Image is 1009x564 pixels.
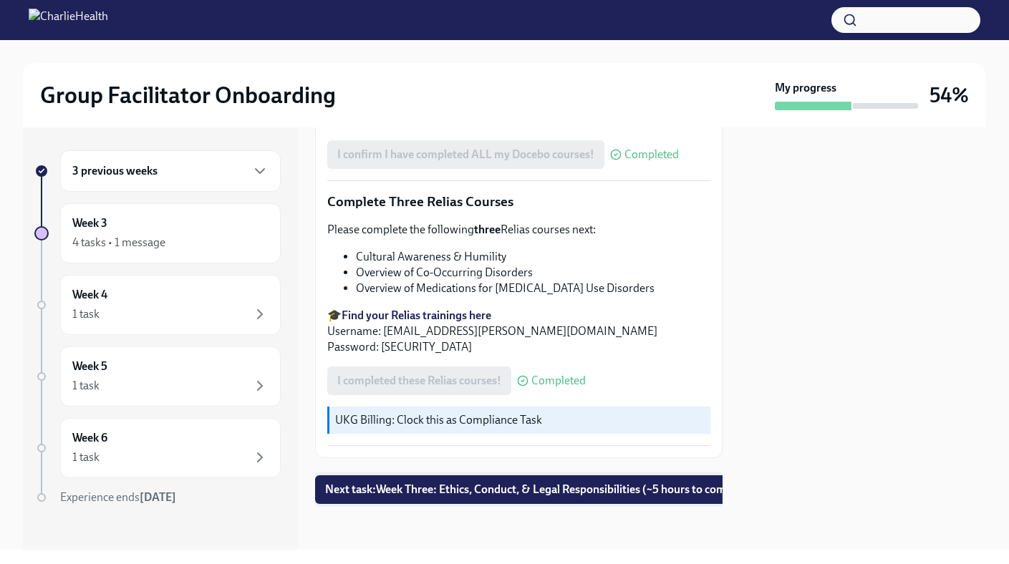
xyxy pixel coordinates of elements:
[40,81,336,110] h2: Group Facilitator Onboarding
[335,412,705,428] p: UKG Billing: Clock this as Compliance Task
[624,149,679,160] span: Completed
[531,375,586,386] span: Completed
[327,193,710,211] p: Complete Three Relias Courses
[327,308,710,355] p: 🎓 Username: [EMAIL_ADDRESS][PERSON_NAME][DOMAIN_NAME] Password: [SECURITY_DATA]
[34,346,281,407] a: Week 51 task
[356,281,710,296] li: Overview of Medications for [MEDICAL_DATA] Use Disorders
[930,82,969,108] h3: 54%
[72,287,107,303] h6: Week 4
[356,265,710,281] li: Overview of Co-Occurring Disorders
[72,163,158,179] h6: 3 previous weeks
[342,308,491,322] a: Find your Relias trainings here
[72,306,100,322] div: 1 task
[34,418,281,478] a: Week 61 task
[140,490,176,504] strong: [DATE]
[60,150,281,192] div: 3 previous weeks
[72,215,107,231] h6: Week 3
[72,235,165,251] div: 4 tasks • 1 message
[72,430,107,446] h6: Week 6
[34,203,281,263] a: Week 34 tasks • 1 message
[775,80,836,96] strong: My progress
[72,378,100,394] div: 1 task
[474,223,501,236] strong: three
[325,482,755,497] span: Next task : Week Three: Ethics, Conduct, & Legal Responsibilities (~5 hours to complete)
[315,475,766,504] button: Next task:Week Three: Ethics, Conduct, & Legal Responsibilities (~5 hours to complete)
[29,9,108,31] img: CharlieHealth
[72,359,107,374] h6: Week 5
[34,275,281,335] a: Week 41 task
[356,249,710,265] li: Cultural Awareness & Humility
[327,222,710,238] p: Please complete the following Relias courses next:
[60,490,176,504] span: Experience ends
[72,449,100,465] div: 1 task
